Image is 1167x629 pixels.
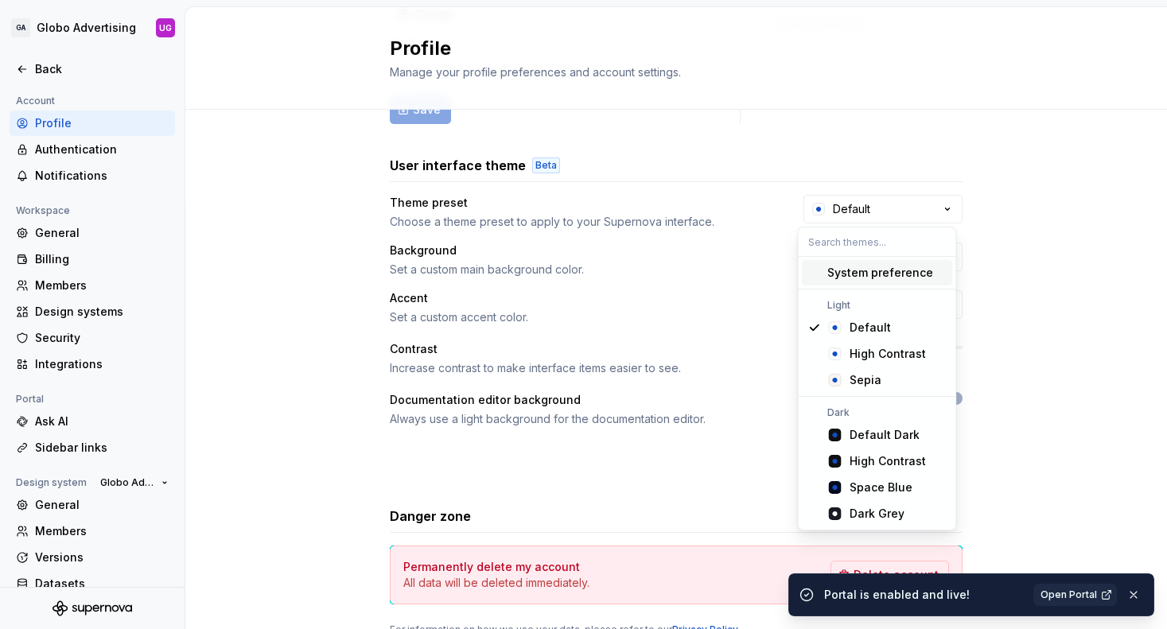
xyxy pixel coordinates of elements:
[35,168,169,184] div: Notifications
[10,409,175,434] a: Ask AI
[532,157,560,173] div: Beta
[390,36,943,61] h2: Profile
[10,571,175,596] a: Datasets
[10,518,175,544] a: Members
[803,195,963,223] button: Default
[403,575,589,591] p: All data will be deleted immediately.
[390,214,775,230] div: Choose a theme preset to apply to your Supernova interface.
[850,427,920,443] div: Default Dark
[10,351,175,377] a: Integrations
[802,299,953,312] div: Light
[100,476,155,489] span: Globo Advertising
[390,65,681,79] span: Manage your profile preferences and account settings.
[850,372,881,388] div: Sepia
[10,163,175,188] a: Notifications
[827,265,933,281] div: System preference
[390,243,775,258] div: Background
[35,278,169,293] div: Members
[833,201,870,217] div: Default
[850,320,891,336] div: Default
[1041,588,1097,601] span: Open Portal
[35,497,169,513] div: General
[10,137,175,162] a: Authentication
[390,360,775,376] div: Increase contrast to make interface items easier to see.
[35,225,169,241] div: General
[10,299,175,324] a: Design systems
[35,115,169,131] div: Profile
[403,559,580,575] h4: Permanently delete my account
[10,492,175,518] a: General
[10,325,175,351] a: Security
[799,257,956,530] div: Search themes...
[10,273,175,298] a: Members
[802,406,953,419] div: Dark
[35,576,169,592] div: Datasets
[3,10,181,45] button: GAGlobo AdvertisingUG
[390,411,892,427] div: Always use a light background for the documentation editor.
[159,21,172,34] div: UG
[824,587,1024,603] div: Portal is enabled and live!
[35,523,169,539] div: Members
[53,600,132,616] svg: Supernova Logo
[10,111,175,136] a: Profile
[390,507,471,526] h3: Danger zone
[35,251,169,267] div: Billing
[850,480,912,495] div: Space Blue
[11,18,30,37] div: GA
[10,473,93,492] div: Design system
[10,201,76,220] div: Workspace
[10,545,175,570] a: Versions
[390,309,775,325] div: Set a custom accent color.
[1033,584,1117,606] a: Open Portal
[850,346,926,362] div: High Contrast
[390,290,775,306] div: Accent
[10,91,61,111] div: Account
[35,61,169,77] div: Back
[850,506,904,522] div: Dark Grey
[37,20,136,36] div: Globo Advertising
[35,549,169,565] div: Versions
[390,341,775,357] div: Contrast
[390,156,526,175] h3: User interface theme
[35,142,169,157] div: Authentication
[10,390,50,409] div: Portal
[35,414,169,429] div: Ask AI
[390,392,892,408] div: Documentation editor background
[10,435,175,460] a: Sidebar links
[390,262,775,278] div: Set a custom main background color.
[35,304,169,320] div: Design systems
[35,356,169,372] div: Integrations
[10,56,175,82] a: Back
[35,330,169,346] div: Security
[390,195,775,211] div: Theme preset
[10,220,175,246] a: General
[35,440,169,456] div: Sidebar links
[799,227,956,256] input: Search themes...
[10,247,175,272] a: Billing
[850,453,926,469] div: High Contrast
